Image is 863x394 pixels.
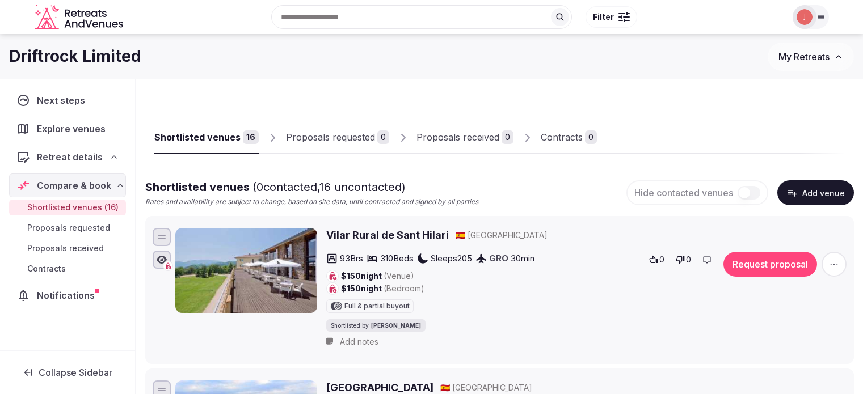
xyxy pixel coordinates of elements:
img: Joanna Asiukiewicz [797,9,813,25]
div: 0 [377,130,389,144]
div: Contracts [541,130,583,144]
span: [PERSON_NAME] [371,321,421,329]
a: Explore venues [9,117,126,141]
a: Proposals requested [9,220,126,236]
div: 16 [243,130,259,144]
span: My Retreats [778,51,830,62]
span: Shortlisted venues (16) [27,202,119,213]
span: Collapse Sidebar [39,367,112,378]
div: 0 [502,130,513,144]
span: (Venue) [384,271,414,281]
a: Proposals received [9,240,126,256]
span: Full & partial buyout [344,303,410,310]
a: Shortlisted venues (16) [9,200,126,215]
span: ( 0 contacted, 16 uncontacted) [252,180,406,194]
span: Add notes [340,336,378,348]
a: Visit the homepage [35,5,125,30]
a: Next steps [9,88,126,112]
div: Shortlisted by [326,319,426,332]
span: Filter [593,11,614,23]
button: Add venue [777,180,854,205]
p: Rates and availability are subject to change, based on site data, until contracted and signed by ... [145,197,478,207]
span: 🇪🇸 [440,383,450,392]
a: Contracts0 [541,121,597,154]
div: Proposals requested [286,130,375,144]
span: 0 [686,254,691,265]
a: Proposals requested0 [286,121,389,154]
span: [GEOGRAPHIC_DATA] [468,230,548,241]
button: Collapse Sidebar [9,360,126,385]
span: 🇪🇸 [456,230,465,240]
a: GRO [489,253,508,264]
span: Compare & book [37,179,111,192]
span: Next steps [37,94,90,107]
span: Sleeps 205 [431,252,472,264]
span: Proposals requested [27,222,110,234]
img: Vilar Rural de Sant Hilari [175,228,317,313]
button: 0 [672,252,694,268]
h1: Driftrock Limited [9,45,141,67]
span: 0 [659,254,664,265]
span: $150 night [341,270,414,282]
svg: Retreats and Venues company logo [35,5,125,30]
span: $150 night [341,283,424,294]
span: Notifications [37,289,99,302]
span: (Bedroom) [384,283,424,293]
span: Contracts [27,263,66,274]
button: Request proposal [723,252,817,277]
a: Contracts [9,261,126,277]
span: 310 Beds [380,252,414,264]
button: My Retreats [768,43,854,71]
button: Filter [586,6,637,28]
div: Proposals received [416,130,499,144]
span: 30 min [511,252,534,264]
a: Notifications [9,283,126,307]
span: Explore venues [37,122,110,135]
div: Shortlisted venues [154,130,241,144]
span: 93 Brs [340,252,363,264]
button: 🇪🇸 [440,382,450,393]
span: Hide contacted venues [634,187,733,198]
a: Proposals received0 [416,121,513,154]
button: 🇪🇸 [456,230,465,241]
a: Shortlisted venues16 [154,121,259,154]
div: 0 [585,130,597,144]
a: Vilar Rural de Sant Hilari [326,228,449,242]
button: 0 [646,252,668,268]
span: Proposals received [27,243,104,254]
span: [GEOGRAPHIC_DATA] [452,382,532,393]
span: Retreat details [37,150,103,164]
span: Shortlisted venues [145,180,406,194]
